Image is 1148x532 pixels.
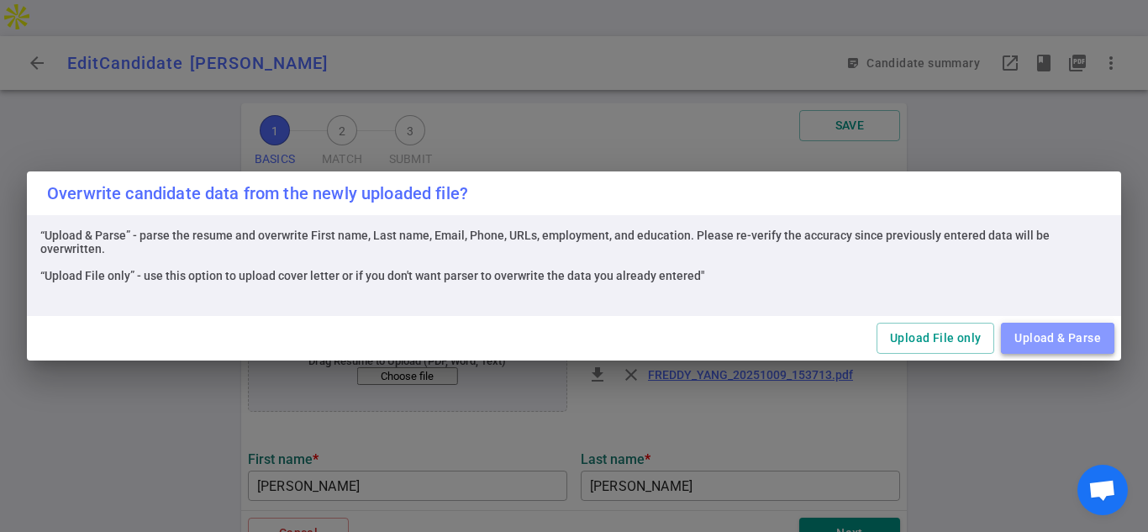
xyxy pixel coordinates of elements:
h2: Overwrite candidate data from the newly uploaded file? [27,171,1121,215]
div: “Upload & Parse” - parse the resume and overwrite First name, Last name, Email, Phone, URLs, empl... [40,229,1108,255]
div: “Upload File only” - use this option to upload cover letter or if you don't want parser to overwr... [40,269,1108,282]
div: Open chat [1077,465,1128,515]
button: Upload & Parse [1001,323,1114,354]
button: Upload File only [877,323,994,354]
